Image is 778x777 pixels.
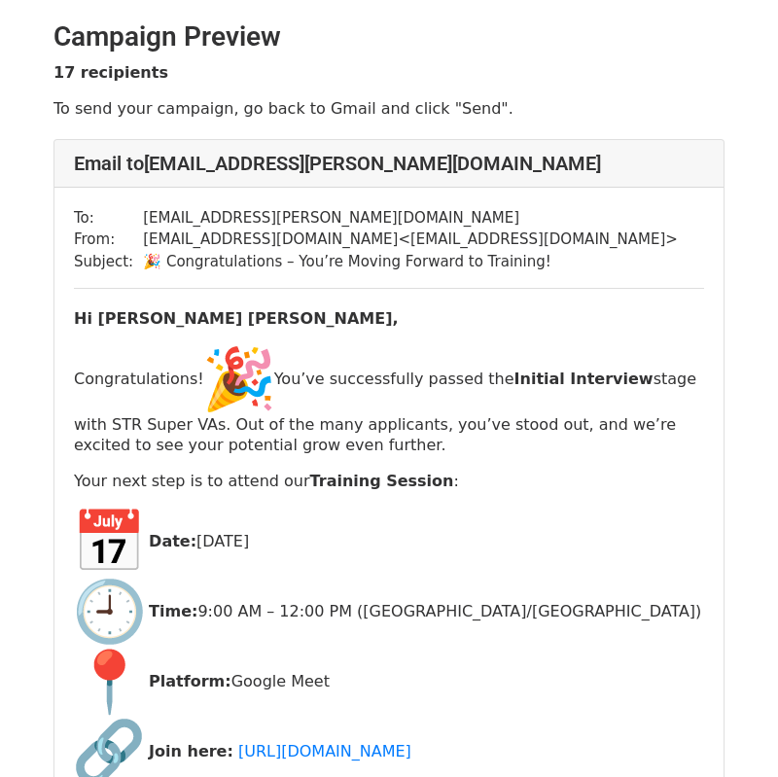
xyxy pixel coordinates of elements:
[238,742,411,760] a: [URL][DOMAIN_NAME]
[74,577,144,647] img: 🕘
[149,532,196,550] strong: Date:
[149,742,233,760] strong: Join here:
[74,507,144,577] img: 📅
[74,344,704,455] p: Congratulations! You’ve successfully passed the stage with STR Super VAs. Out of the many applica...
[143,207,678,230] td: [EMAIL_ADDRESS][PERSON_NAME][DOMAIN_NAME]
[143,229,678,251] td: [EMAIL_ADDRESS][DOMAIN_NAME] < [EMAIL_ADDRESS][DOMAIN_NAME] >
[53,20,725,53] h2: Campaign Preview
[74,207,143,230] td: To:
[149,672,231,690] strong: Platform:
[310,472,454,490] strong: Training Session
[74,251,143,273] td: Subject:
[74,152,704,175] h4: Email to [EMAIL_ADDRESS][PERSON_NAME][DOMAIN_NAME]
[74,229,143,251] td: From:
[74,471,704,491] p: Your next step is to attend our :
[53,63,168,82] strong: 17 recipients
[149,602,197,620] strong: Time:
[143,251,678,273] td: 🎉 Congratulations – You’re Moving Forward to Training!
[53,98,725,119] p: To send your campaign, go back to Gmail and click "Send".
[74,647,144,717] img: 📍
[514,370,654,388] strong: Initial Interview
[74,309,399,328] strong: Hi [PERSON_NAME] [PERSON_NAME],
[204,344,274,414] img: 🎉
